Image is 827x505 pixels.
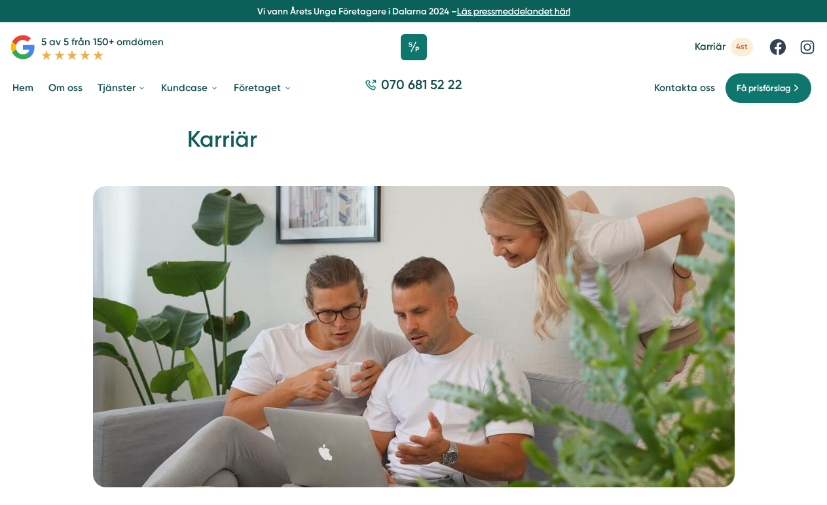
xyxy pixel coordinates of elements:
[731,38,753,56] span: 4st
[46,72,85,105] a: Om oss
[457,6,570,16] a: Läs pressmeddelandet här!
[695,38,753,56] a: Karriär 4st
[187,124,640,164] h1: Karriär
[359,76,468,101] a: 070 681 52 22
[654,82,715,94] a: Kontakta oss
[231,72,294,105] a: Företaget
[381,76,462,94] span: 070 681 52 22
[10,72,36,105] a: Hem
[158,72,221,105] a: Kundcase
[725,73,812,103] a: Få prisförslag
[5,5,822,18] p: Vi vann Årets Unga Företagare i Dalarna 2024 –
[41,34,164,50] p: 5 av 5 från 150+ omdömen
[93,186,735,487] img: Karriär
[95,72,149,105] a: Tjänster
[737,81,790,95] span: Få prisförslag
[695,41,726,53] span: Karriär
